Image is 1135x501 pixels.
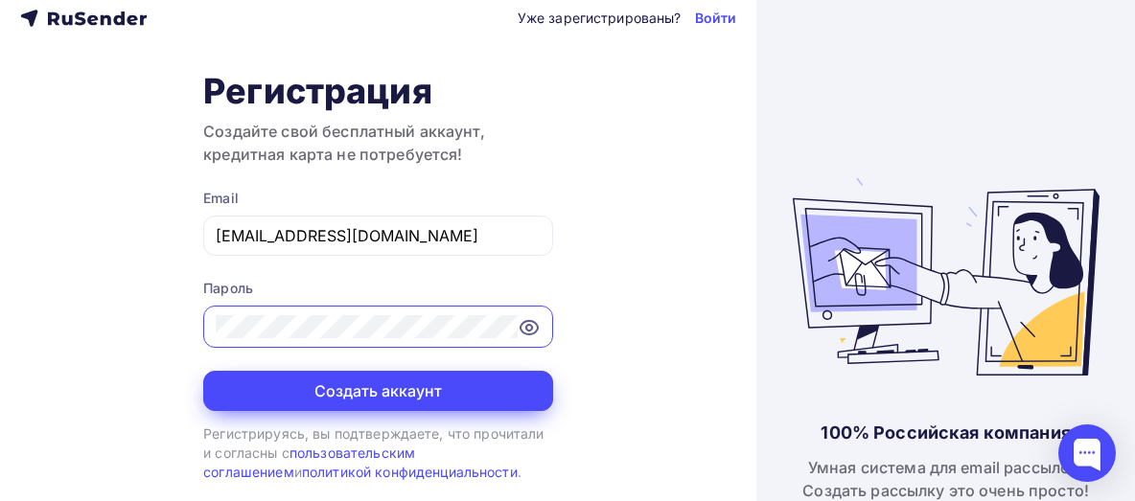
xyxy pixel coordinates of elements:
div: 100% Российская компания [821,421,1070,444]
div: Email [203,189,553,208]
div: Регистрируясь, вы подтверждаете, что прочитали и согласны с и . [203,424,553,483]
button: Создать аккаунт [203,371,553,411]
a: пользовательским соглашением [203,444,415,480]
h1: Регистрация [203,70,553,112]
div: Уже зарегистрированы? [518,9,682,28]
div: Пароль [203,279,553,298]
a: Войти [695,9,737,28]
h3: Создайте свой бесплатный аккаунт, кредитная карта не потребуется! [203,120,553,166]
input: Укажите свой email [216,224,541,247]
a: политикой конфиденциальности [302,464,518,480]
